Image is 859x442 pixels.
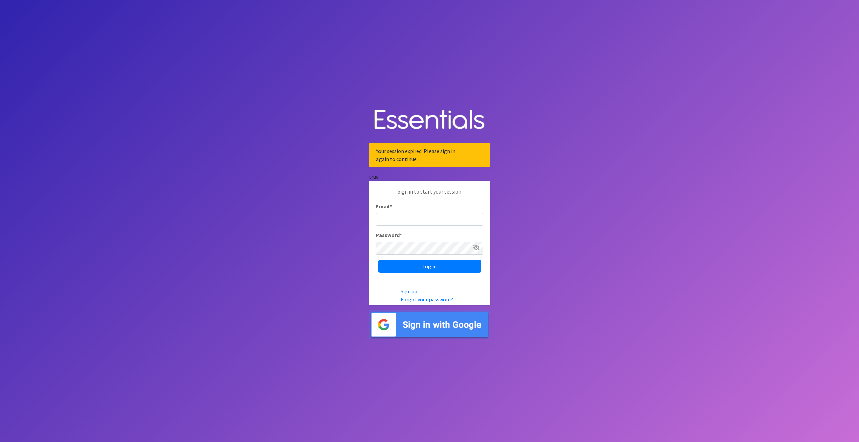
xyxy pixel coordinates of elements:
[369,143,490,167] div: Your session expired. Please sign in again to continue.
[369,103,490,137] img: Human Essentials
[376,202,392,210] label: Email
[390,203,392,210] abbr: required
[376,187,483,202] p: Sign in to start your session
[369,173,490,181] div: true
[378,260,481,273] input: Log in
[401,288,417,295] a: Sign up
[369,310,490,339] img: Sign in with Google
[400,232,402,238] abbr: required
[401,296,453,303] a: Forgot your password?
[376,231,402,239] label: Password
